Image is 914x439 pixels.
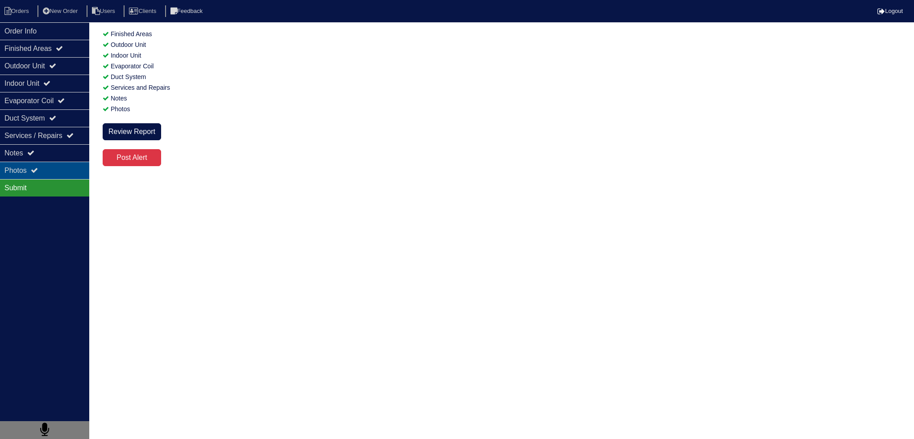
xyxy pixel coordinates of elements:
[103,114,161,140] a: Review Report
[103,149,161,166] div: Post Alert
[103,39,914,50] div: Outdoor Unit
[103,123,161,140] div: Review Report
[165,5,210,17] li: Feedback
[103,71,914,82] div: Duct System
[103,104,914,114] div: Photos
[103,50,914,61] div: Indoor Unit
[103,29,914,39] div: Finished Areas
[87,8,122,14] a: Users
[103,61,914,71] div: Evaporator Coil
[37,5,85,17] li: New Order
[124,5,163,17] li: Clients
[103,82,914,93] div: Services and Repairs
[87,5,122,17] li: Users
[124,8,163,14] a: Clients
[37,8,85,14] a: New Order
[103,93,914,104] div: Notes
[877,8,903,14] a: Logout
